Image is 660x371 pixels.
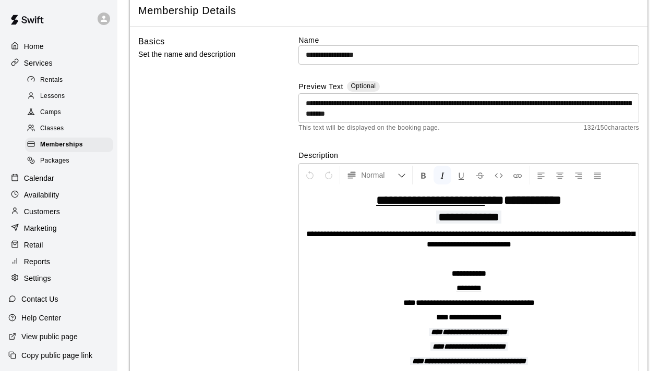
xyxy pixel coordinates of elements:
div: Classes [25,121,113,136]
p: Retail [24,240,43,250]
button: Insert Code [490,166,508,184]
p: Reports [24,256,50,267]
span: 132 / 150 characters [584,123,639,133]
span: Optional [351,82,376,90]
div: Rentals [25,73,113,88]
a: Camps [25,105,117,121]
a: Settings [8,270,109,286]
button: Format Bold [415,166,433,184]
button: Undo [301,166,319,184]
a: Marketing [8,220,109,236]
a: Retail [8,237,109,253]
a: Classes [25,121,117,137]
div: Memberships [25,138,113,152]
a: Packages [25,153,117,169]
button: Justify Align [589,166,606,184]
span: Lessons [40,91,65,102]
button: Insert Link [509,166,526,184]
span: Membership Details [138,4,639,18]
a: Memberships [25,137,117,153]
a: Customers [8,204,109,219]
label: Name [298,35,639,45]
span: Memberships [40,140,83,150]
p: Home [24,41,44,52]
p: Copy public page link [21,350,92,361]
div: Lessons [25,89,113,104]
p: Calendar [24,173,54,183]
button: Right Align [570,166,587,184]
a: Home [8,39,109,54]
label: Description [298,150,639,160]
p: Customers [24,206,60,217]
div: Camps [25,105,113,120]
p: Availability [24,190,59,200]
div: Packages [25,154,113,168]
span: Rentals [40,75,63,85]
button: Format Underline [452,166,470,184]
p: Settings [24,273,51,283]
p: View public page [21,331,78,342]
button: Format Italics [434,166,451,184]
button: Formatting Options [342,166,410,184]
p: Services [24,58,53,68]
a: Lessons [25,88,117,104]
span: This text will be displayed on the booking page. [298,123,440,133]
button: Format Strikethrough [471,166,489,184]
button: Center Align [551,166,569,184]
a: Calendar [8,170,109,186]
span: Packages [40,156,69,166]
a: Services [8,55,109,71]
span: Normal [361,170,398,180]
p: Help Center [21,313,61,323]
h6: Basics [138,35,165,48]
a: Reports [8,254,109,269]
p: Marketing [24,223,57,233]
button: Redo [320,166,338,184]
label: Preview Text [298,81,343,93]
a: Availability [8,187,109,203]
span: Camps [40,107,61,118]
p: Contact Us [21,294,58,304]
a: Rentals [25,72,117,88]
button: Left Align [532,166,550,184]
span: Classes [40,123,64,134]
p: Set the name and description [138,48,269,61]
